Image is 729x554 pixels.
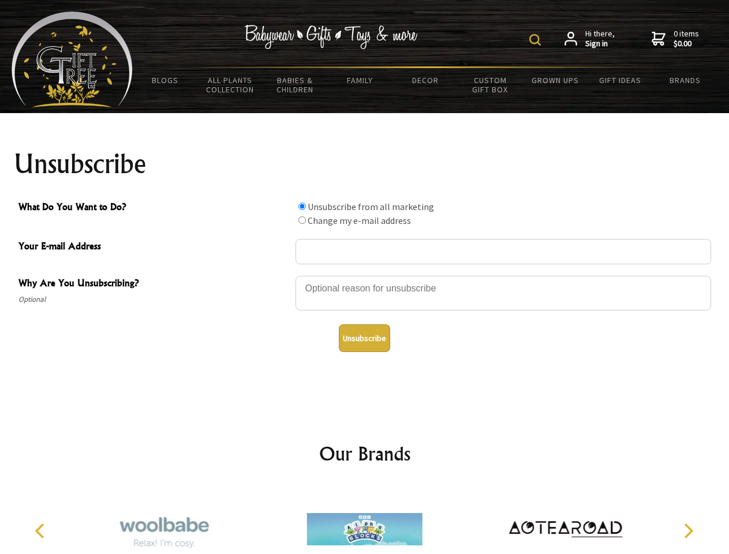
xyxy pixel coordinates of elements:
[18,276,290,293] span: Why Are You Unsubscribing?
[674,28,699,49] span: 0 items
[263,68,328,102] a: Babies & Children
[392,68,458,92] a: Decor
[18,293,290,306] span: Optional
[245,25,418,49] img: Babywear - Gifts - Toys & more
[18,200,290,216] span: What Do You Want to Do?
[652,29,699,49] a: 0 items$0.00
[298,216,306,224] input: What Do You Want to Do?
[674,39,699,49] strong: $0.00
[14,150,716,178] h1: Unsubscribe
[328,68,393,92] a: Family
[23,440,706,467] h2: Our Brands
[308,215,411,226] label: Change my e-mail address
[564,29,615,49] a: Hi there,Sign in
[296,239,711,264] input: Your E-mail Address
[339,324,390,352] button: Unsubscribe
[585,29,615,49] span: Hi there,
[588,68,653,92] a: Gift Ideas
[29,518,54,544] button: Previous
[18,239,290,256] span: Your E-mail Address
[458,68,523,102] a: Custom Gift Box
[296,276,711,310] textarea: Why Are You Unsubscribing?
[308,201,434,212] label: Unsubscribe from all marketing
[522,68,588,92] a: Grown Ups
[198,68,263,102] a: All Plants Collection
[585,39,615,49] strong: Sign in
[675,518,701,544] button: Next
[298,203,306,210] input: What Do You Want to Do?
[653,68,718,92] a: Brands
[133,68,198,92] a: BLOGS
[12,12,133,107] img: Babyware - Gifts - Toys and more...
[529,34,541,46] img: product search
